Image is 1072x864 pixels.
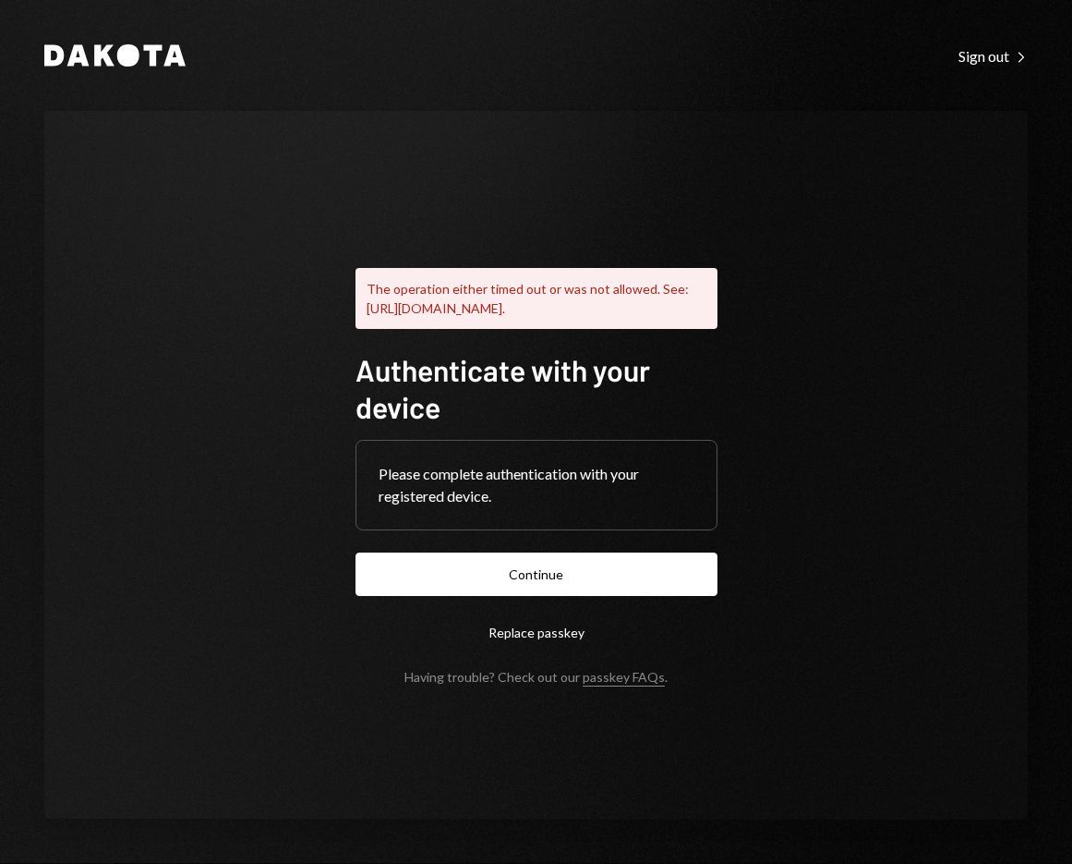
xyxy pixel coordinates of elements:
[355,553,717,596] button: Continue
[958,45,1028,66] a: Sign out
[355,351,717,425] h1: Authenticate with your device
[958,47,1028,66] div: Sign out
[404,669,668,685] div: Having trouble? Check out our .
[355,611,717,654] button: Replace passkey
[583,669,665,687] a: passkey FAQs
[355,268,717,329] div: The operation either timed out or was not allowed. See: [URL][DOMAIN_NAME].
[379,463,694,507] div: Please complete authentication with your registered device.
